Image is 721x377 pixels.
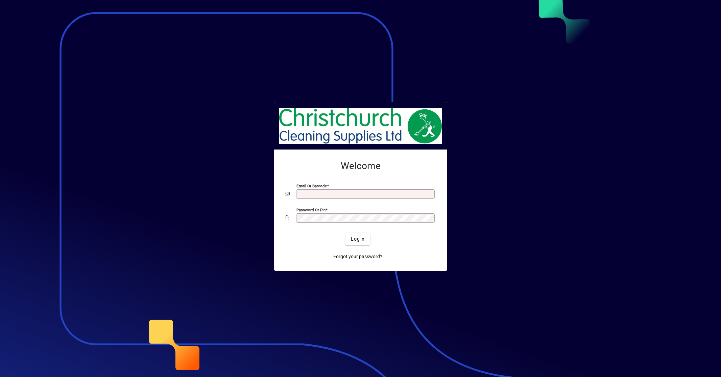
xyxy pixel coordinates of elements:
span: Forgot your password? [333,253,382,260]
button: Login [345,233,370,245]
mat-label: Email or Barcode [296,184,327,188]
span: Login [351,236,365,243]
a: Forgot your password? [331,250,385,263]
h2: Welcome [285,160,436,172]
mat-label: Password or Pin [296,208,326,212]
